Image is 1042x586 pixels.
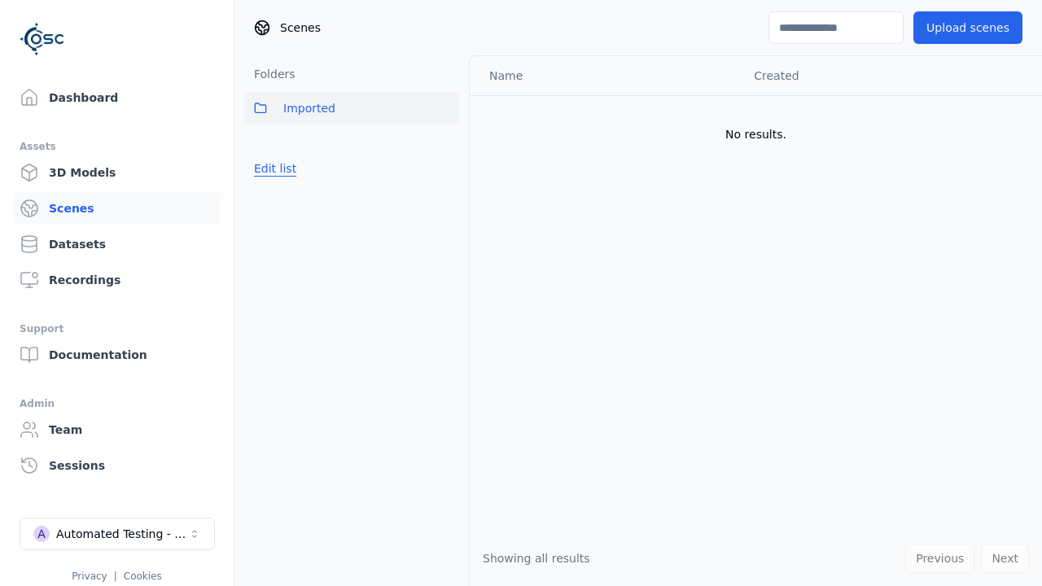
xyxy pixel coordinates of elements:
[13,449,221,482] a: Sessions
[244,154,306,183] button: Edit list
[470,56,741,95] th: Name
[244,66,296,82] h3: Folders
[280,20,321,36] span: Scenes
[283,98,335,118] span: Imported
[13,413,221,446] a: Team
[13,264,221,296] a: Recordings
[56,526,188,542] div: Automated Testing - Playwright
[124,571,162,582] a: Cookies
[483,552,590,565] span: Showing all results
[244,92,459,125] button: Imported
[20,137,214,156] div: Assets
[913,11,1022,44] button: Upload scenes
[13,228,221,260] a: Datasets
[20,16,65,62] img: Logo
[13,192,221,225] a: Scenes
[470,95,1042,173] td: No results.
[114,571,117,582] span: |
[13,81,221,114] a: Dashboard
[20,319,214,339] div: Support
[72,571,107,582] a: Privacy
[20,518,215,550] button: Select a workspace
[13,339,221,371] a: Documentation
[33,526,50,542] div: A
[20,394,214,413] div: Admin
[741,56,1016,95] th: Created
[13,156,221,189] a: 3D Models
